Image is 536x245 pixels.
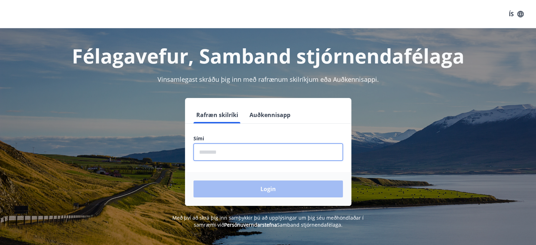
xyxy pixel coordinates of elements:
[23,42,513,69] h1: Félagavefur, Samband stjórnendafélaga
[193,106,241,123] button: Rafræn skilríki
[158,75,379,84] span: Vinsamlegast skráðu þig inn með rafrænum skilríkjum eða Auðkennisappi.
[193,135,343,142] label: Sími
[224,221,277,228] a: Persónuverndarstefna
[172,214,364,228] span: Með því að skrá þig inn samþykkir þú að upplýsingar um þig séu meðhöndlaðar í samræmi við Samband...
[505,8,528,20] button: ÍS
[247,106,293,123] button: Auðkennisapp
